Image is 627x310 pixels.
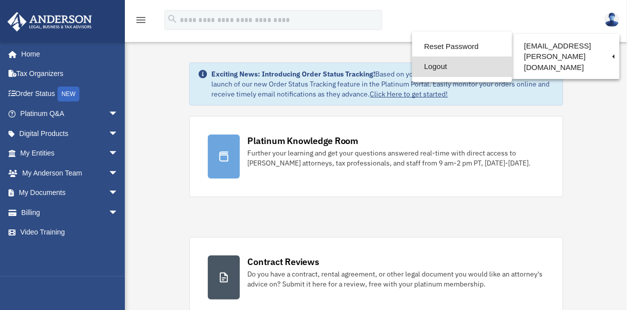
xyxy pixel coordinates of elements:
[248,255,319,268] div: Contract Reviews
[108,202,128,223] span: arrow_drop_down
[135,14,147,26] i: menu
[108,104,128,124] span: arrow_drop_down
[108,123,128,144] span: arrow_drop_down
[248,269,545,289] div: Do you have a contract, rental agreement, or other legal document you would like an attorney's ad...
[108,163,128,183] span: arrow_drop_down
[189,116,563,197] a: Platinum Knowledge Room Further your learning and get your questions answered real-time with dire...
[135,17,147,26] a: menu
[212,69,555,99] div: Based on your feedback, we're thrilled to announce the launch of our new Order Status Tracking fe...
[370,89,448,98] a: Click Here to get started!
[167,13,178,24] i: search
[212,69,376,78] strong: Exciting News: Introducing Order Status Tracking!
[7,222,133,242] a: Video Training
[412,36,512,57] a: Reset Password
[605,12,620,27] img: User Pic
[412,56,512,77] a: Logout
[512,36,620,76] a: [EMAIL_ADDRESS][PERSON_NAME][DOMAIN_NAME]
[4,12,95,31] img: Anderson Advisors Platinum Portal
[7,183,133,203] a: My Documentsarrow_drop_down
[7,202,133,222] a: Billingarrow_drop_down
[248,134,359,147] div: Platinum Knowledge Room
[7,83,133,104] a: Order StatusNEW
[57,86,79,101] div: NEW
[108,143,128,164] span: arrow_drop_down
[248,148,545,168] div: Further your learning and get your questions answered real-time with direct access to [PERSON_NAM...
[7,64,133,84] a: Tax Organizers
[7,104,133,124] a: Platinum Q&Aarrow_drop_down
[108,183,128,203] span: arrow_drop_down
[7,143,133,163] a: My Entitiesarrow_drop_down
[7,123,133,143] a: Digital Productsarrow_drop_down
[7,44,128,64] a: Home
[7,163,133,183] a: My Anderson Teamarrow_drop_down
